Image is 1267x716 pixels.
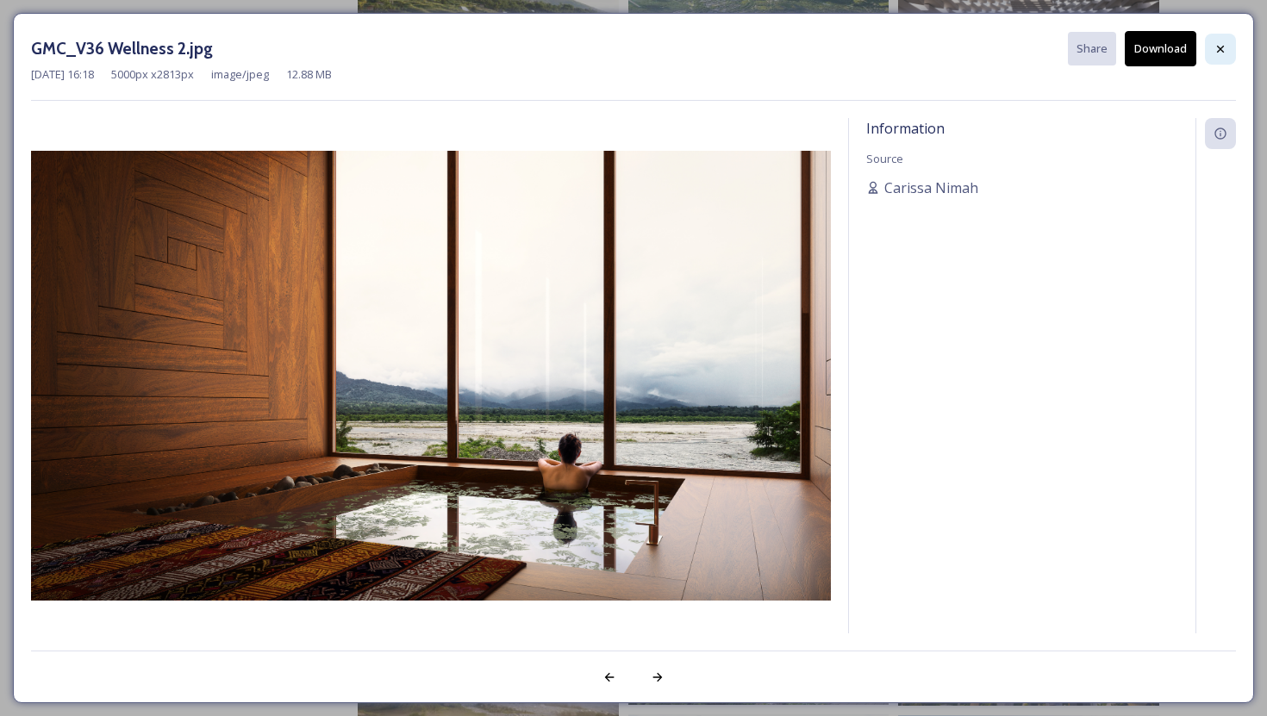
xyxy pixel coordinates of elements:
[1068,32,1116,65] button: Share
[866,119,945,138] span: Information
[1125,31,1196,66] button: Download
[211,66,269,83] span: image/jpeg
[866,151,903,166] span: Source
[884,177,978,198] span: Carissa Nimah
[31,151,831,601] img: GMC_V36%20Wellness%202.jpg
[31,36,213,61] h3: GMC_V36 Wellness 2.jpg
[111,66,194,83] span: 5000 px x 2813 px
[286,66,332,83] span: 12.88 MB
[31,66,94,83] span: [DATE] 16:18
